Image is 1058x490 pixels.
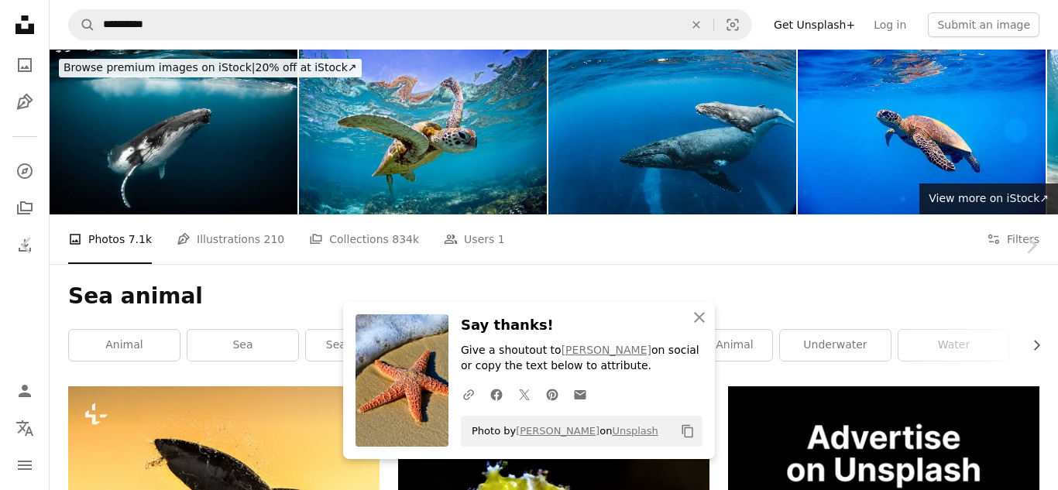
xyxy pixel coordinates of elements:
[50,50,371,87] a: Browse premium images on iStock|20% off at iStock↗
[764,12,864,37] a: Get Unsplash+
[9,87,40,118] a: Illustrations
[69,10,95,39] button: Search Unsplash
[548,50,796,214] img: Close up of humpback whale calf swimming with its mother in the deep blue Pacific Ocean
[68,9,752,40] form: Find visuals sitewide
[444,214,505,264] a: Users 1
[780,330,891,361] a: underwater
[928,12,1039,37] button: Submit an image
[306,330,417,361] a: sea creature
[798,50,1046,214] img: Green turtle approaching water surface
[461,314,702,337] h3: Say thanks!
[566,379,594,409] a: Share over email
[679,10,713,39] button: Clear
[510,379,538,409] a: Share on Twitter
[929,192,1049,204] span: View more on iStock ↗
[562,344,651,356] a: [PERSON_NAME]
[661,330,772,361] a: water animal
[714,10,751,39] button: Visual search
[187,330,298,361] a: sea
[1004,171,1058,320] a: Next
[898,330,1009,361] a: water
[987,214,1039,264] button: Filters
[516,425,599,437] a: [PERSON_NAME]
[50,50,297,214] img: Humpback whale playfully swimming in clear blue ocean
[919,183,1058,214] a: View more on iStock↗
[1022,330,1039,361] button: scroll list to the right
[9,375,40,406] a: Log in / Sign up
[9,450,40,481] button: Menu
[64,61,357,74] span: 20% off at iStock ↗
[309,214,419,264] a: Collections 834k
[864,12,915,37] a: Log in
[464,419,658,444] span: Photo by on
[69,330,180,361] a: animal
[264,231,285,248] span: 210
[461,343,702,374] p: Give a shoutout to on social or copy the text below to attribute.
[9,413,40,444] button: Language
[9,156,40,187] a: Explore
[675,418,701,444] button: Copy to clipboard
[299,50,547,214] img: Green sea turtle swimming below the ocean's surface.
[392,231,419,248] span: 834k
[177,214,284,264] a: Illustrations 210
[68,283,1039,310] h1: Sea animal
[498,231,505,248] span: 1
[612,425,658,437] a: Unsplash
[538,379,566,409] a: Share on Pinterest
[64,61,255,74] span: Browse premium images on iStock |
[9,50,40,81] a: Photos
[483,379,510,409] a: Share on Facebook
